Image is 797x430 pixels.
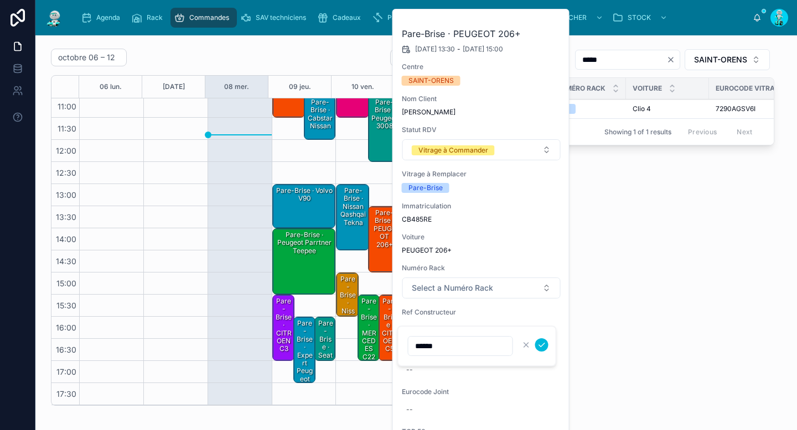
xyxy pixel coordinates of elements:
[457,45,460,54] span: -
[237,8,314,28] a: SAV techniciens
[53,146,79,155] span: 12:00
[53,323,79,332] span: 16:00
[338,186,368,228] div: Pare-Brise · Nissan qashqai tekna
[224,76,249,98] button: 08 mer.
[685,49,770,70] button: Select Button
[402,387,561,396] span: Eurocode Joint
[296,318,314,384] div: Pare-Brise · Expert peugeot
[55,124,79,133] span: 11:30
[189,13,229,22] span: Commandes
[412,282,493,293] span: Select a Numéro Rack
[716,104,797,113] a: 7290AGSV6I
[256,13,306,22] span: SAV techniciens
[337,185,369,250] div: Pare-Brise · Nissan qashqai tekna
[100,76,122,98] button: 06 lun.
[289,76,311,98] button: 09 jeu.
[463,45,503,54] span: [DATE] 15:00
[402,264,561,272] span: Numéro Rack
[73,6,753,30] div: scrollable content
[402,215,561,224] span: CB485RE
[163,76,185,98] button: [DATE]
[358,295,379,360] div: Pare-Brise · MERCEDES C220
[402,233,561,242] span: Voiture
[53,168,79,177] span: 12:30
[53,212,79,222] span: 13:30
[402,27,561,40] h2: Pare-Brise · PEUGEOT 206+
[406,365,413,374] div: --
[510,8,609,28] a: NE PAS TOUCHER
[402,62,561,71] span: Centre
[370,208,398,250] div: Pare-Brise · PEUGEOT 206+
[54,279,79,288] span: 15:00
[633,84,662,93] span: Voiture
[694,54,747,65] span: SAINT-ORENS
[58,52,115,63] h2: octobre 06 – 12
[633,104,651,113] span: Clio 4
[402,308,561,317] span: Ref Constructeur
[406,405,413,414] div: --
[55,102,79,111] span: 11:00
[433,8,496,28] a: Assurances
[275,230,335,256] div: Pare-Brise · peugeot parrtner teepee
[716,104,755,113] span: 7290AGSV6I
[170,8,237,28] a: Commandes
[273,229,335,294] div: Pare-Brise · peugeot parrtner teepee
[402,95,561,103] span: Nom Client
[402,139,561,160] button: Select Button
[369,207,399,272] div: Pare-Brise · PEUGEOT 206+
[306,97,334,132] div: Pare-Brise · cabstar nissan
[314,8,369,28] a: Cadeaux
[387,13,426,22] span: Parrainages
[628,13,651,22] span: STOCK
[408,76,454,86] div: SAINT-ORENS
[315,317,335,360] div: Pare-Brise · Seat leon 2
[275,296,293,354] div: Pare-Brise · CITROEN C3
[418,145,488,155] div: Vitrage à Commander
[402,170,561,179] span: Vitrage à Remplacer
[338,274,357,340] div: Pare-Brise · Nissan qashqai
[370,97,398,132] div: Pare-Brise · Peugeot 3008
[716,84,783,93] span: Eurocode Vitrage
[360,296,379,370] div: Pare-Brise · MERCEDES C220
[275,186,335,204] div: Pare-Brise · volvo v90
[633,104,702,113] a: Clio 4
[53,256,79,266] span: 14:30
[337,273,358,316] div: Pare-Brise · Nissan qashqai
[556,104,619,114] a: 19
[77,8,128,28] a: Agenda
[54,301,79,310] span: 15:30
[54,389,79,398] span: 17:30
[273,185,335,228] div: Pare-Brise · volvo v90
[44,9,64,27] img: App logo
[147,13,163,22] span: Rack
[53,345,79,354] span: 16:30
[379,295,399,360] div: Pare-Brise · CITROEN C5
[402,125,561,134] span: Statut RDV
[402,277,561,298] button: Select Button
[604,128,671,137] span: Showing 1 of 1 results
[381,296,398,354] div: Pare-Brise · CITROEN C5
[408,183,443,193] div: Pare-Brise
[53,190,79,200] span: 13:00
[390,49,406,66] button: Back
[402,202,561,211] span: Immatriculation
[351,76,374,98] button: 10 ven.
[54,367,79,376] span: 17:00
[96,13,120,22] span: Agenda
[609,8,673,28] a: STOCK
[294,317,315,382] div: Pare-Brise · Expert peugeot
[273,295,294,360] div: Pare-Brise · CITROEN C3
[402,108,561,117] span: [PERSON_NAME]
[304,96,335,139] div: Pare-Brise · cabstar nissan
[369,8,433,28] a: Parrainages
[556,84,605,93] span: Numéro Rack
[666,55,680,64] button: Clear
[333,13,361,22] span: Cadeaux
[53,234,79,244] span: 14:00
[128,8,170,28] a: Rack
